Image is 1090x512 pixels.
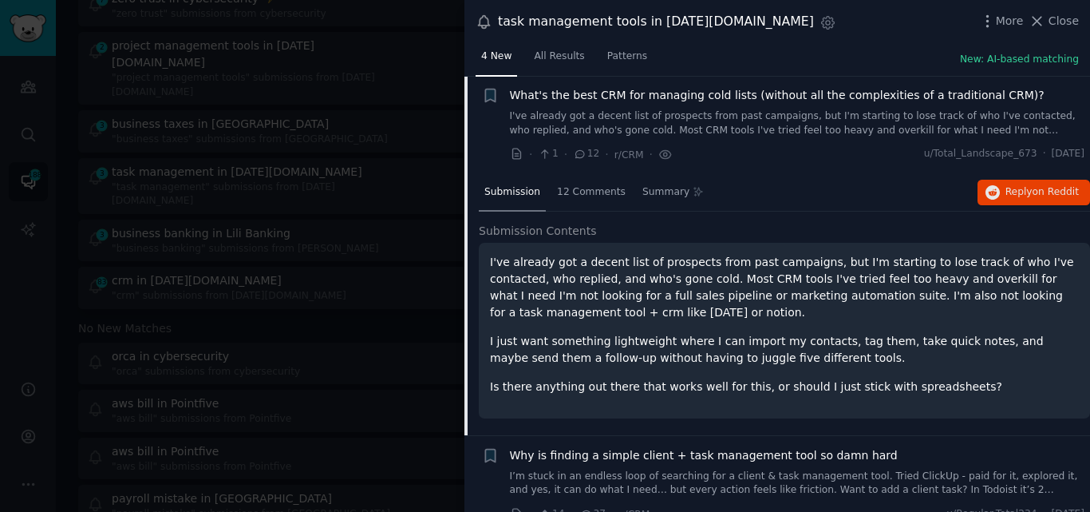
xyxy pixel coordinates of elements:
[614,149,644,161] span: r/CRM
[529,146,532,163] span: ·
[1052,147,1084,161] span: [DATE]
[498,12,814,32] div: task management tools in [DATE][DOMAIN_NAME]
[1029,13,1079,30] button: Close
[924,147,1037,161] span: u/Total_Landscape_673
[1005,185,1079,200] span: Reply
[538,147,558,161] span: 1
[490,379,1079,395] p: Is there anything out there that works well for this, or should I just stick with spreadsheets?
[510,109,1085,137] a: I've already got a decent list of prospects from past campaigns, but I'm starting to lose track o...
[557,185,626,200] span: 12 Comments
[479,223,597,240] span: Submission Contents
[490,333,1079,367] p: I just want something lightweight where I can import my contacts, tag them, take quick notes, and...
[481,50,511,64] span: 4 New
[484,185,540,200] span: Submission
[1049,13,1079,30] span: Close
[1043,147,1046,161] span: ·
[1033,186,1079,197] span: on Reddit
[607,50,647,64] span: Patterns
[650,146,653,163] span: ·
[979,13,1024,30] button: More
[977,180,1090,205] button: Replyon Reddit
[642,185,689,200] span: Summary
[534,50,584,64] span: All Results
[564,146,567,163] span: ·
[490,254,1079,321] p: I've already got a decent list of prospects from past campaigns, but I'm starting to lose track o...
[510,470,1085,498] a: I’m stuck in an endless loop of searching for a client & task management tool. Tried ClickUp - pa...
[476,44,517,77] a: 4 New
[573,147,599,161] span: 12
[996,13,1024,30] span: More
[510,447,898,464] a: Why is finding a simple client + task management tool so damn hard
[510,87,1045,104] a: What's the best CRM for managing cold lists (without all the complexities of a traditional CRM)?
[602,44,653,77] a: Patterns
[960,53,1079,67] button: New: AI-based matching
[528,44,590,77] a: All Results
[605,146,608,163] span: ·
